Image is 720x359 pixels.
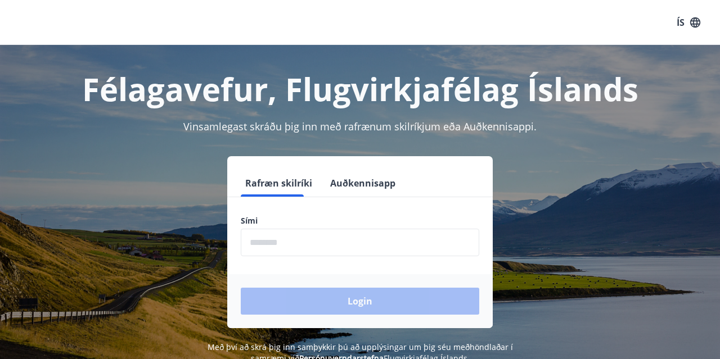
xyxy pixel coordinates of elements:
[670,12,706,33] button: ÍS
[241,215,479,226] label: Sími
[326,170,400,197] button: Auðkennisapp
[13,67,706,110] h1: Félagavefur, Flugvirkjafélag Íslands
[241,170,317,197] button: Rafræn skilríki
[183,120,537,133] span: Vinsamlegast skráðu þig inn með rafrænum skilríkjum eða Auðkennisappi.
